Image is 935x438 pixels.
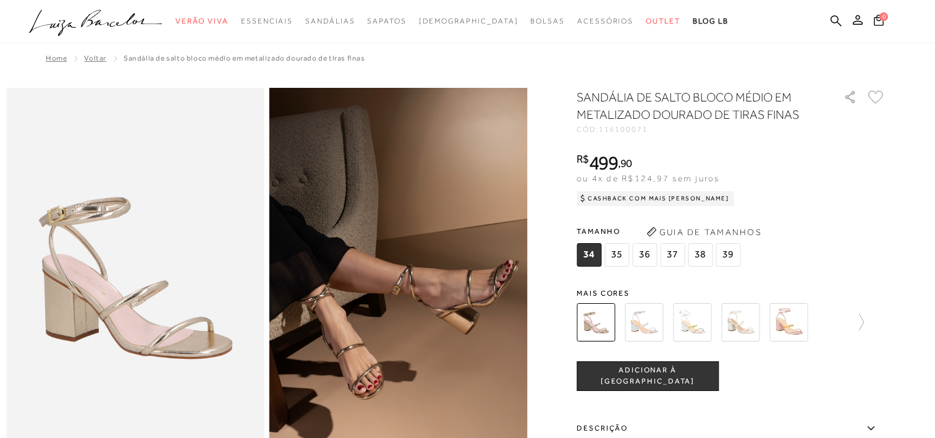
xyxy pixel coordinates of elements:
a: Voltar [84,54,106,62]
a: Home [46,54,67,62]
a: noSubCategoriesText [577,10,633,33]
span: BLOG LB [693,17,729,25]
span: 90 [620,157,632,170]
span: 499 [589,152,618,174]
span: SANDÁLIA DE SALTO BLOCO MÉDIO EM METALIZADO DOURADO DE TIRAS FINAS [124,54,365,62]
span: Verão Viva [176,17,229,25]
div: Cashback com Mais [PERSON_NAME] [577,191,734,206]
img: SANDÁLIA DE SALTO MÉDIO EM METALIZADO PRATA MULTICOR [673,303,711,341]
a: noSubCategoriesText [367,10,406,33]
a: noSubCategoriesText [241,10,293,33]
span: 116100071 [599,125,648,134]
span: Acessórios [577,17,633,25]
span: Mais cores [577,290,886,297]
span: 39 [716,243,740,267]
span: 37 [660,243,685,267]
a: noSubCategoriesText [530,10,565,33]
span: Sapatos [367,17,406,25]
a: noSubCategoriesText [419,10,518,33]
h1: SANDÁLIA DE SALTO BLOCO MÉDIO EM METALIZADO DOURADO DE TIRAS FINAS [577,88,808,123]
img: SANDÁLIA SALTO MÉDIO ROSÉ [769,303,808,341]
span: Tamanho [577,222,743,241]
span: 34 [577,243,601,267]
span: Bolsas [530,17,565,25]
img: SANDÁLIA DE SALTO BLOCO MÉDIO EM METALIZADO PRATA DE TIRAS FINAS [625,303,663,341]
span: [DEMOGRAPHIC_DATA] [419,17,518,25]
button: 0 [870,14,887,30]
i: , [618,158,632,169]
span: ou 4x de R$124,97 sem juros [577,173,719,183]
a: BLOG LB [693,10,729,33]
span: Essenciais [241,17,293,25]
i: R$ [577,153,589,165]
div: CÓD: [577,126,824,133]
img: SANDÁLIA DE SALTO BLOCO MÉDIO EM METALIZADO DOURADO DE TIRAS FINAS [577,303,615,341]
span: 0 [879,12,888,21]
span: 38 [688,243,713,267]
span: Sandálias [305,17,355,25]
span: Outlet [646,17,680,25]
button: ADICIONAR À [GEOGRAPHIC_DATA] [577,361,719,391]
a: noSubCategoriesText [305,10,355,33]
span: 36 [632,243,657,267]
img: SANDÁLIA DE SALTO MÉDIO EM VERNIZ OFF WHITE [721,303,759,341]
a: noSubCategoriesText [176,10,229,33]
a: noSubCategoriesText [646,10,680,33]
button: Guia de Tamanhos [642,222,766,242]
span: ADICIONAR À [GEOGRAPHIC_DATA] [577,365,718,387]
span: 35 [604,243,629,267]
